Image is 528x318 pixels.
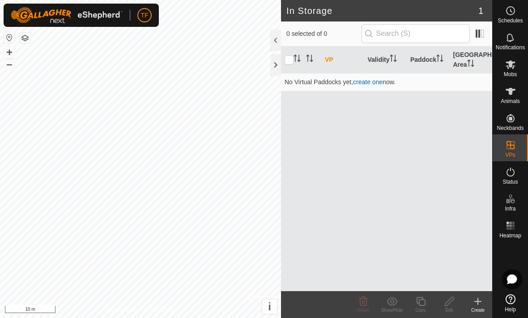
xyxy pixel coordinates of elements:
[4,47,15,58] button: +
[464,307,492,314] div: Create
[149,306,176,314] a: Contact Us
[364,47,407,73] th: Validity
[505,152,515,158] span: VPs
[353,78,383,86] a: create one
[286,5,478,16] h2: In Storage
[141,11,148,20] span: TF
[4,32,15,43] button: Reset Map
[493,291,528,316] a: Help
[286,29,362,39] span: 0 selected of 0
[467,61,474,68] p-sorticon: Activate to sort
[4,59,15,69] button: –
[105,306,139,314] a: Privacy Policy
[378,307,406,314] div: Show/Hide
[497,125,524,131] span: Neckbands
[504,72,517,77] span: Mobs
[407,47,450,73] th: Paddock
[362,24,470,43] input: Search (S)
[505,307,516,312] span: Help
[502,179,518,185] span: Status
[478,4,483,17] span: 1
[496,45,525,50] span: Notifications
[435,307,464,314] div: Edit
[281,73,492,91] td: No Virtual Paddocks yet, now.
[436,56,443,63] p-sorticon: Activate to sort
[20,33,30,43] button: Map Layers
[11,7,123,23] img: Gallagher Logo
[306,56,313,63] p-sorticon: Activate to sort
[390,56,397,63] p-sorticon: Activate to sort
[505,206,515,211] span: Infra
[501,99,520,104] span: Animals
[406,307,435,314] div: Copy
[499,233,521,238] span: Heatmap
[294,56,301,63] p-sorticon: Activate to sort
[321,47,364,73] th: VP
[498,18,523,23] span: Schedules
[357,308,370,313] span: Delete
[262,299,277,314] button: i
[268,301,271,313] span: i
[450,47,493,73] th: [GEOGRAPHIC_DATA] Area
